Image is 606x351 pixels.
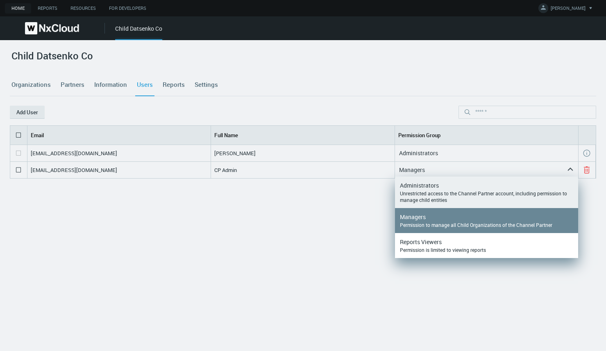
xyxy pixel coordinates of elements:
a: Partners [59,74,86,96]
div: Unrestricted access to the Channel Partner account, including permission to manage child entities [400,190,573,203]
a: Information [93,74,129,96]
a: Organizations [10,74,52,96]
nx-search-highlight: [EMAIL_ADDRESS][DOMAIN_NAME] [31,166,117,174]
a: For Developers [102,3,153,14]
nx-search-highlight: [PERSON_NAME] [214,149,256,157]
a: Settings [193,74,220,96]
span: [PERSON_NAME] [551,5,586,14]
div: Administrators [399,149,575,157]
nx-search-highlight: CP Admin [214,166,237,174]
div: Child Datsenko Co [115,24,162,40]
a: Users [135,74,154,96]
nx-search-highlight: [EMAIL_ADDRESS][DOMAIN_NAME] [31,149,117,157]
div: Permission is limited to viewing reports [400,247,573,253]
a: Home [5,3,31,14]
a: Reports [161,74,186,96]
nx-search-highlight: Reports Viewers [400,238,442,246]
nx-search-highlight: Administrators [400,181,439,189]
div: Permission to manage all Child Organizations of the Channel Partner [400,222,573,228]
h2: Child Datsenko Co [11,50,93,62]
nx-search-highlight: Managers [400,213,426,221]
button: Add User [10,106,45,119]
nx-search-highlight: Managers [399,166,425,174]
img: Nx Cloud logo [25,22,79,34]
a: Reports [31,3,64,14]
a: Resources [64,3,102,14]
